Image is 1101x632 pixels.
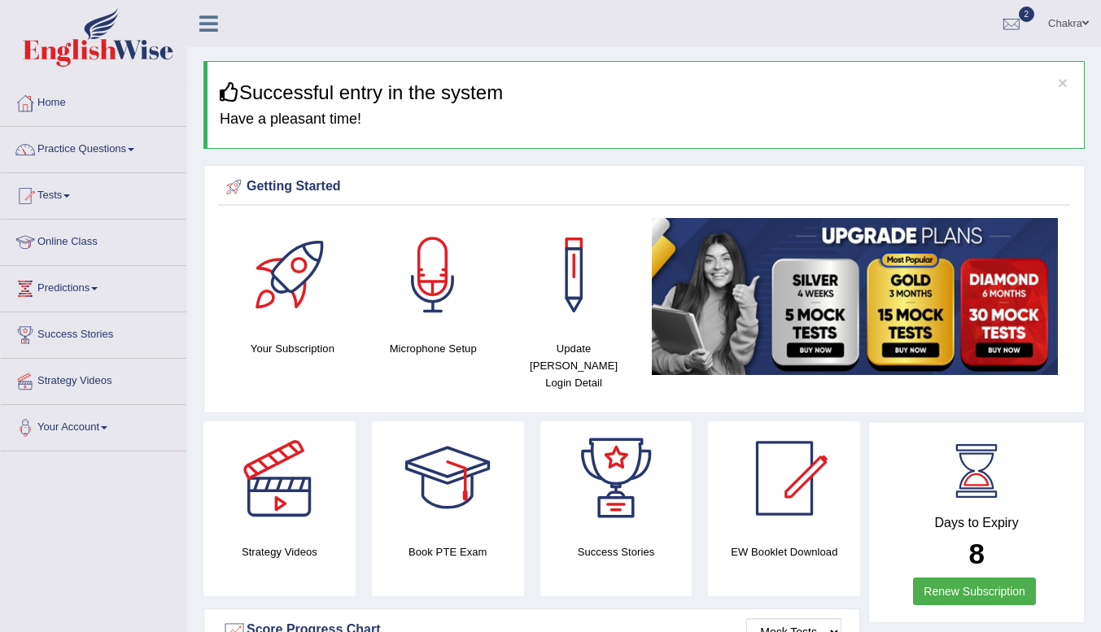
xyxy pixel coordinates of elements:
[913,578,1036,605] a: Renew Subscription
[220,111,1072,128] h4: Have a pleasant time!
[968,538,984,569] b: 8
[222,175,1066,199] div: Getting Started
[220,82,1072,103] h3: Successful entry in the system
[1,81,186,121] a: Home
[1058,74,1068,91] button: ×
[1019,7,1035,22] span: 2
[203,543,356,560] h4: Strategy Videos
[1,220,186,260] a: Online Class
[1,173,186,214] a: Tests
[512,340,636,391] h4: Update [PERSON_NAME] Login Detail
[371,340,496,357] h4: Microphone Setup
[1,405,186,446] a: Your Account
[1,359,186,399] a: Strategy Videos
[887,516,1066,530] h4: Days to Expiry
[652,218,1058,375] img: small5.jpg
[540,543,692,560] h4: Success Stories
[372,543,524,560] h4: Book PTE Exam
[230,340,355,357] h4: Your Subscription
[1,312,186,353] a: Success Stories
[708,543,860,560] h4: EW Booklet Download
[1,266,186,307] a: Predictions
[1,127,186,168] a: Practice Questions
